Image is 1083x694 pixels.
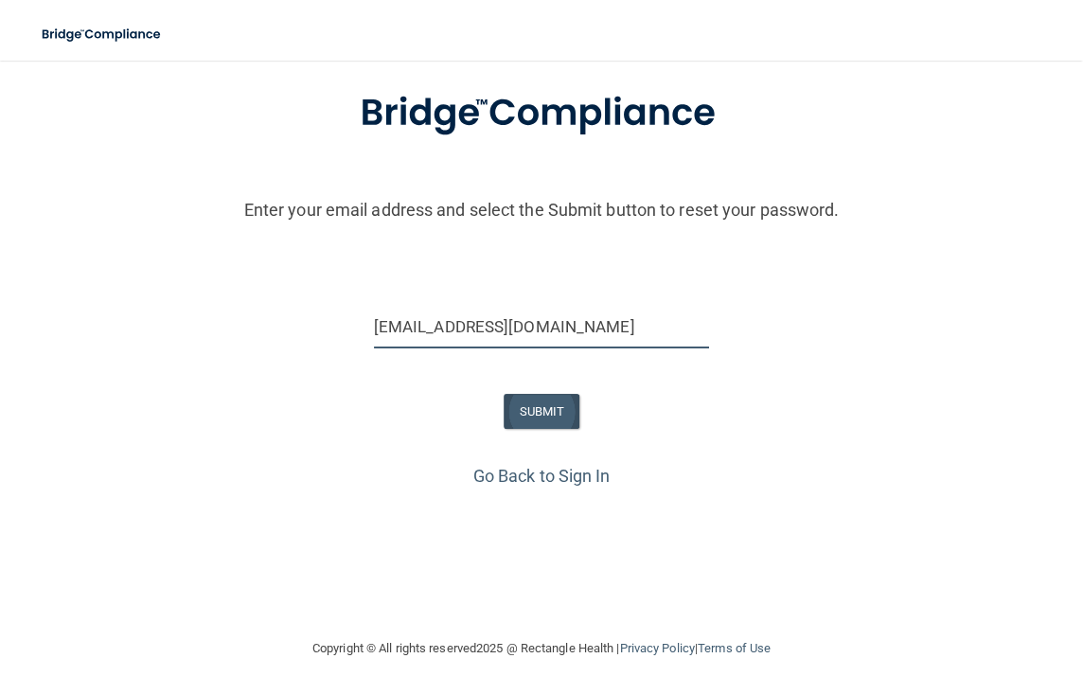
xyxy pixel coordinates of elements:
img: bridge_compliance_login_screen.278c3ca4.svg [321,64,762,163]
a: Privacy Policy [619,641,694,655]
a: Go Back to Sign In [473,466,611,486]
iframe: Drift Widget Chat Controller [755,566,1060,642]
div: Copyright © All rights reserved 2025 @ Rectangle Health | | [196,618,887,679]
input: Email [374,306,710,348]
a: Terms of Use [698,641,771,655]
button: SUBMIT [504,394,580,429]
img: bridge_compliance_login_screen.278c3ca4.svg [28,15,176,54]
